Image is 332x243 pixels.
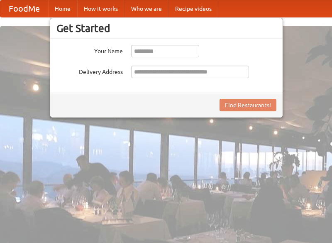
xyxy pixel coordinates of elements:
label: Delivery Address [56,66,123,76]
label: Your Name [56,45,123,55]
a: Who we are [124,0,168,17]
h3: Get Started [56,22,276,34]
a: FoodMe [0,0,48,17]
button: Find Restaurants! [220,99,276,111]
a: Recipe videos [168,0,218,17]
a: Home [48,0,77,17]
a: How it works [77,0,124,17]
